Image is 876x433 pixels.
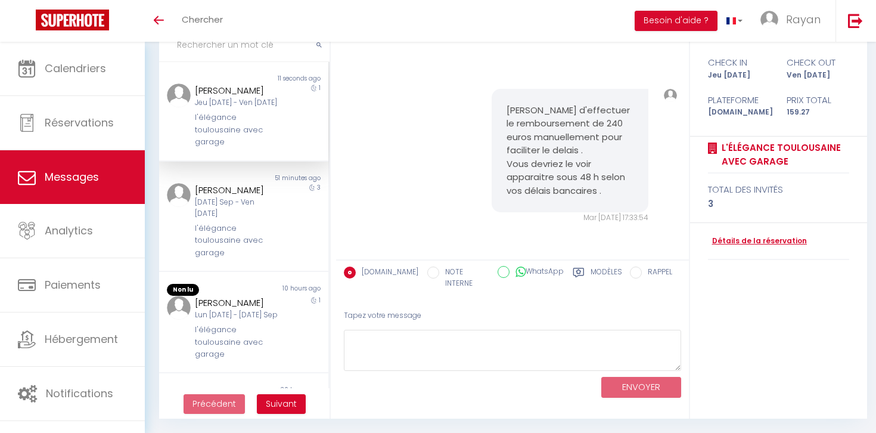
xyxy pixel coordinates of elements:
[195,222,278,259] div: l'élégance toulousaine avec garage
[591,267,622,291] label: Modèles
[46,386,113,401] span: Notifications
[717,141,850,169] a: l'élégance toulousaine avec garage
[510,266,564,279] label: WhatsApp
[635,11,717,31] button: Besoin d'aide ?
[45,332,118,347] span: Hébergement
[45,61,106,76] span: Calendriers
[664,89,677,102] img: ...
[45,169,99,184] span: Messages
[184,394,245,415] button: Previous
[786,12,821,27] span: Rayan
[319,296,321,305] span: 1
[195,197,278,219] div: [DATE] Sep - Ven [DATE]
[167,83,191,107] img: ...
[45,223,93,238] span: Analytics
[700,70,779,81] div: Jeu [DATE]
[36,10,109,30] img: Super Booking
[195,183,278,197] div: [PERSON_NAME]
[195,83,278,98] div: [PERSON_NAME]
[195,97,278,109] div: Jeu [DATE] - Ven [DATE]
[244,174,328,183] div: 51 minutes ago
[760,11,778,29] img: ...
[192,398,236,410] span: Précédent
[319,83,321,92] span: 1
[257,394,306,415] button: Next
[266,398,297,410] span: Suivant
[45,277,101,292] span: Paiements
[45,115,114,130] span: Réservations
[159,29,330,62] input: Rechercher un mot clé
[779,93,858,107] div: Prix total
[700,107,779,118] div: [DOMAIN_NAME]
[167,284,199,296] span: Non lu
[10,5,45,41] button: Ouvrir le widget de chat LiveChat
[601,377,681,398] button: ENVOYER
[642,267,672,280] label: RAPPEL
[195,296,278,310] div: [PERSON_NAME]
[779,55,858,70] div: check out
[779,107,858,118] div: 159.27
[195,112,278,148] div: l'élégance toulousaine avec garage
[244,385,328,395] div: 20 hours ago
[195,324,278,360] div: l'élégance toulousaine avec garage
[182,13,223,26] span: Chercher
[492,212,648,224] div: Mar [DATE] 17:33:54
[700,93,779,107] div: Plateforme
[167,296,191,320] img: ...
[344,301,681,330] div: Tapez votre message
[708,183,850,197] div: total des invités
[779,70,858,81] div: Ven [DATE]
[317,183,321,192] span: 3
[244,74,328,83] div: 11 seconds ago
[507,104,633,198] pre: [PERSON_NAME] d'effectuer le remboursement de 240 euros manuellement pour faciliter le delais . V...
[439,267,489,289] label: NOTE INTERNE
[195,310,278,321] div: Lun [DATE] - [DATE] Sep
[708,236,807,247] a: Détails de la réservation
[708,197,850,211] div: 3
[244,284,328,296] div: 10 hours ago
[356,267,418,280] label: [DOMAIN_NAME]
[700,55,779,70] div: check in
[848,13,863,28] img: logout
[167,183,191,207] img: ...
